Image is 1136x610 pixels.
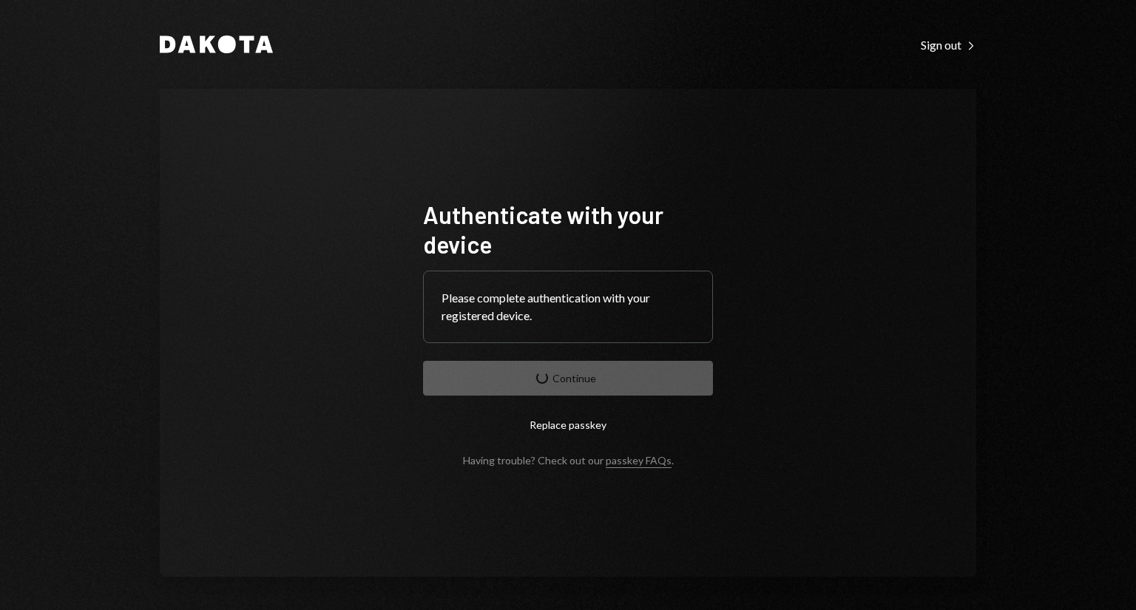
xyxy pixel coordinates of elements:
h1: Authenticate with your device [423,200,713,259]
div: Please complete authentication with your registered device. [442,289,694,325]
button: Replace passkey [423,407,713,442]
div: Sign out [921,38,976,52]
div: Having trouble? Check out our . [463,454,674,467]
a: Sign out [921,36,976,52]
a: passkey FAQs [606,454,672,468]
